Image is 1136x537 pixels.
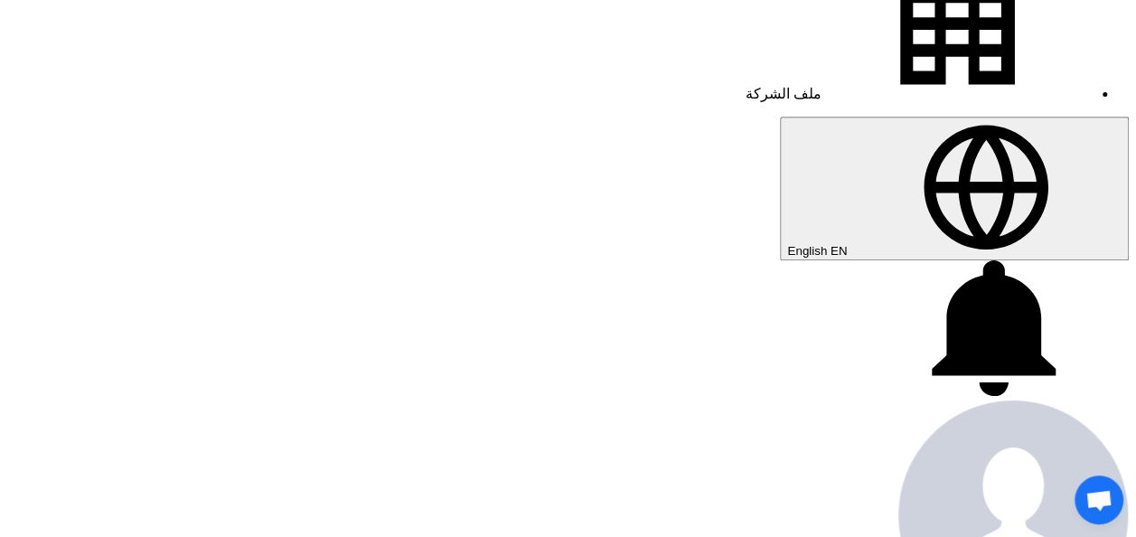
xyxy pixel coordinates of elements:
[1075,476,1123,524] div: Open chat
[780,117,1129,260] button: English EN
[746,86,1093,101] a: ملف الشركة
[831,244,848,258] span: EN
[787,244,827,258] span: English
